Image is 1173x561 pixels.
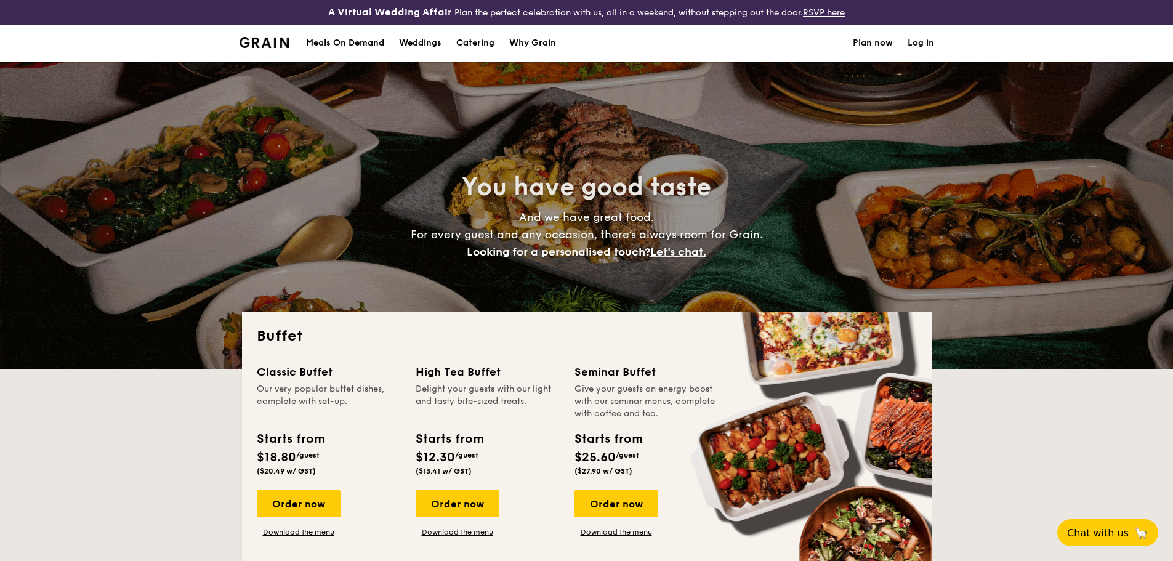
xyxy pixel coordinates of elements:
[574,430,642,448] div: Starts from
[240,37,289,48] img: Grain
[853,25,893,62] a: Plan now
[803,7,845,18] a: RSVP here
[416,467,472,475] span: ($13.41 w/ GST)
[502,25,563,62] a: Why Grain
[257,450,296,465] span: $18.80
[240,37,289,48] a: Logotype
[416,430,483,448] div: Starts from
[574,467,632,475] span: ($27.90 w/ GST)
[1057,519,1158,546] button: Chat with us🦙
[462,172,711,202] span: You have good taste
[299,25,392,62] a: Meals On Demand
[296,451,320,459] span: /guest
[257,490,341,517] div: Order now
[416,363,560,381] div: High Tea Buffet
[416,490,499,517] div: Order now
[574,363,719,381] div: Seminar Buffet
[328,5,452,20] h4: A Virtual Wedding Affair
[232,5,941,20] div: Plan the perfect celebration with us, all in a weekend, without stepping out the door.
[257,467,316,475] span: ($20.49 w/ GST)
[908,25,934,62] a: Log in
[574,383,719,420] div: Give your guests an energy boost with our seminar menus, complete with coffee and tea.
[616,451,639,459] span: /guest
[257,430,324,448] div: Starts from
[257,326,917,346] h2: Buffet
[257,363,401,381] div: Classic Buffet
[650,245,706,259] span: Let's chat.
[1067,527,1129,539] span: Chat with us
[1134,526,1148,540] span: 🦙
[411,211,763,259] span: And we have great food. For every guest and any occasion, there’s always room for Grain.
[574,490,658,517] div: Order now
[257,527,341,537] a: Download the menu
[449,25,502,62] a: Catering
[416,383,560,420] div: Delight your guests with our light and tasty bite-sized treats.
[257,383,401,420] div: Our very popular buffet dishes, complete with set-up.
[574,450,616,465] span: $25.60
[574,527,658,537] a: Download the menu
[416,527,499,537] a: Download the menu
[455,451,478,459] span: /guest
[392,25,449,62] a: Weddings
[306,25,384,62] div: Meals On Demand
[416,450,455,465] span: $12.30
[456,25,494,62] h1: Catering
[467,245,650,259] span: Looking for a personalised touch?
[509,25,556,62] div: Why Grain
[399,25,441,62] div: Weddings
